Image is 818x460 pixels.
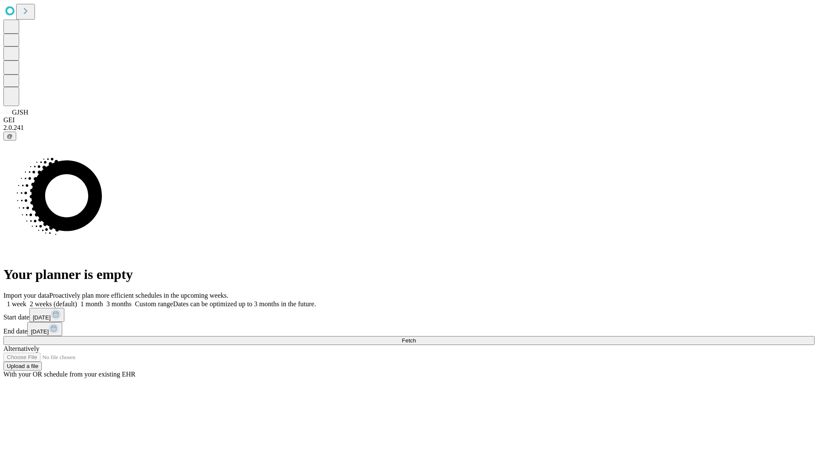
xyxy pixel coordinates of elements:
span: 1 month [81,300,103,308]
button: Upload a file [3,362,42,371]
span: Proactively plan more efficient schedules in the upcoming weeks. [49,292,228,299]
span: 1 week [7,300,26,308]
div: End date [3,322,815,336]
span: 3 months [107,300,132,308]
span: Custom range [135,300,173,308]
button: @ [3,132,16,141]
h1: Your planner is empty [3,267,815,282]
span: [DATE] [33,314,51,321]
span: Import your data [3,292,49,299]
span: 2 weeks (default) [30,300,77,308]
button: [DATE] [29,308,64,322]
span: @ [7,133,13,139]
button: [DATE] [27,322,62,336]
span: [DATE] [31,328,49,335]
div: Start date [3,308,815,322]
span: Dates can be optimized up to 3 months in the future. [173,300,316,308]
span: Alternatively [3,345,39,352]
button: Fetch [3,336,815,345]
span: GJSH [12,109,28,116]
div: 2.0.241 [3,124,815,132]
div: GEI [3,116,815,124]
span: Fetch [402,337,416,344]
span: With your OR schedule from your existing EHR [3,371,135,378]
